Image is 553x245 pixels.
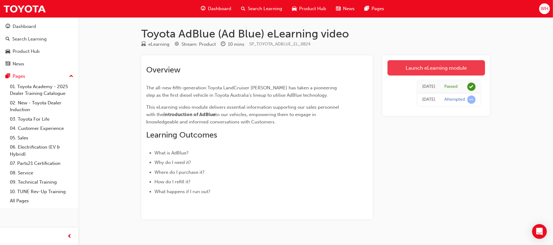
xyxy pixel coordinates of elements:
[228,41,244,48] div: 10 mins
[444,84,458,90] div: Passed
[146,104,340,117] span: This eLearning video module delivers essential information supporting our sales personnel with the
[6,74,10,79] span: pages-icon
[467,83,476,91] span: learningRecordVerb_PASS-icon
[422,83,435,90] div: Thu Aug 29 2024 10:05:45 GMT+1000 (Australian Eastern Standard Time)
[532,224,547,239] div: Open Intercom Messenger
[7,133,76,143] a: 05. Sales
[13,23,36,30] div: Dashboard
[331,2,360,15] a: news-iconNews
[343,5,355,12] span: News
[141,27,490,41] h1: Toyota AdBlue (Ad Blue) eLearning video
[6,61,10,67] span: news-icon
[2,58,76,70] a: News
[2,33,76,45] a: Search Learning
[146,130,217,140] span: Learning Outcomes
[174,42,179,47] span: target-icon
[467,95,476,104] span: learningRecordVerb_ATTEMPT-icon
[444,97,465,103] div: Attempted
[541,5,548,12] span: WH
[154,160,191,165] span: Why do I need it?
[13,48,40,55] div: Product Hub
[241,5,245,13] span: search-icon
[201,5,205,13] span: guage-icon
[146,65,181,75] span: Overview
[287,2,331,15] a: car-iconProduct Hub
[148,41,169,48] div: eLearning
[2,71,76,82] button: Pages
[6,49,10,54] span: car-icon
[12,36,47,43] div: Search Learning
[221,41,244,48] div: Duration
[174,41,216,48] div: Stream
[181,41,216,48] div: Stream: Product
[196,2,236,15] a: guage-iconDashboard
[372,5,384,12] span: Pages
[6,37,10,42] span: search-icon
[163,112,215,117] span: introduction of AdBlue
[221,42,225,47] span: clock-icon
[292,5,297,13] span: car-icon
[7,98,76,115] a: 02. New - Toyota Dealer Induction
[7,187,76,196] a: 10. TUNE Rev-Up Training
[141,41,169,48] div: Type
[7,142,76,159] a: 06. Electrification (EV & Hybrid)
[154,179,190,185] span: How do I refill it?
[236,2,287,15] a: search-iconSearch Learning
[2,20,76,71] button: DashboardSearch LearningProduct HubNews
[364,5,369,13] span: pages-icon
[146,85,338,98] span: The all-new fifth-generation Toyota LandCruiser [PERSON_NAME] has taken a pioneering step as the ...
[154,169,204,175] span: Where do I purchase it?
[7,115,76,124] a: 03. Toyota For Life
[154,150,189,156] span: What is AdBlue?
[422,96,435,103] div: Thu Aug 29 2024 09:56:56 GMT+1000 (Australian Eastern Standard Time)
[360,2,389,15] a: pages-iconPages
[387,60,485,76] a: Launch eLearning module
[7,124,76,133] a: 04. Customer Experience
[3,2,46,16] img: Trak
[2,21,76,32] a: Dashboard
[7,159,76,168] a: 07. Parts21 Certification
[13,60,24,68] div: News
[2,46,76,57] a: Product Hub
[146,112,317,125] span: to our vehicles, empowering them to engage in knowledgeable and informed conversations with Custo...
[154,189,210,194] span: What happens if I run out?
[7,82,76,98] a: 01. Toyota Academy - 2025 Dealer Training Catalogue
[13,73,25,80] div: Pages
[539,3,550,14] button: WH
[336,5,341,13] span: news-icon
[141,42,146,47] span: learningResourceType_ELEARNING-icon
[208,5,231,12] span: Dashboard
[299,5,326,12] span: Product Hub
[249,41,310,47] span: Learning resource code
[68,233,72,240] span: prev-icon
[7,196,76,206] a: All Pages
[6,24,10,29] span: guage-icon
[7,168,76,178] a: 08. Service
[248,5,282,12] span: Search Learning
[69,72,73,80] span: up-icon
[7,177,76,187] a: 09. Technical Training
